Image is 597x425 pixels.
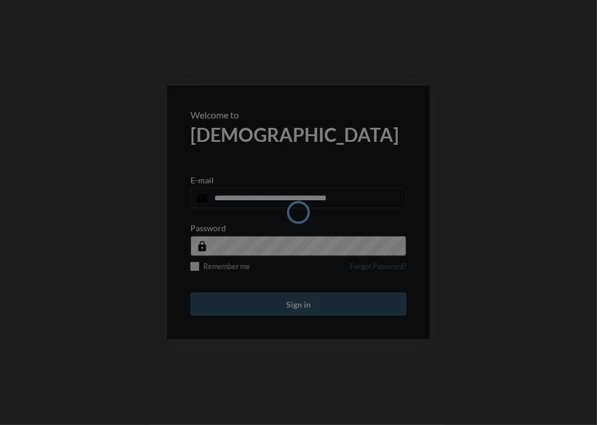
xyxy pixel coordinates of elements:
[190,292,407,316] button: Sign in
[190,262,250,271] label: Remember me
[190,109,407,120] p: Welcome to
[190,175,214,185] p: E-mail
[350,262,407,278] a: Forgot Password?
[190,123,407,146] h2: [DEMOGRAPHIC_DATA]
[190,223,226,233] p: Password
